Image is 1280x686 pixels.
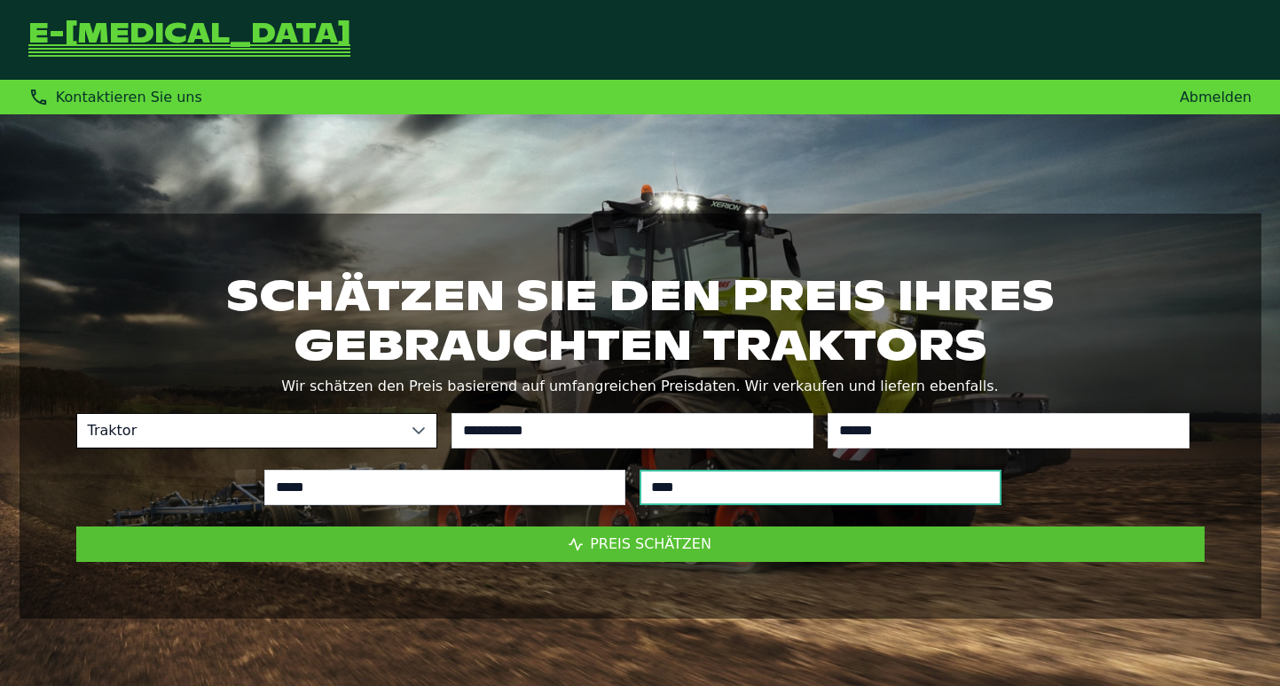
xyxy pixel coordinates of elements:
[56,89,202,105] span: Kontaktieren Sie uns
[28,87,202,107] div: Kontaktieren Sie uns
[590,535,711,552] span: Preis schätzen
[77,414,402,448] span: Traktor
[76,270,1205,370] h1: Schätzen Sie den Preis Ihres gebrauchten Traktors
[76,526,1205,562] button: Preis schätzen
[1180,89,1252,105] a: Abmelden
[28,21,350,58] a: Zurück zur Startseite
[76,374,1205,399] p: Wir schätzen den Preis basierend auf umfangreichen Preisdaten. Wir verkaufen und liefern ebenfalls.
